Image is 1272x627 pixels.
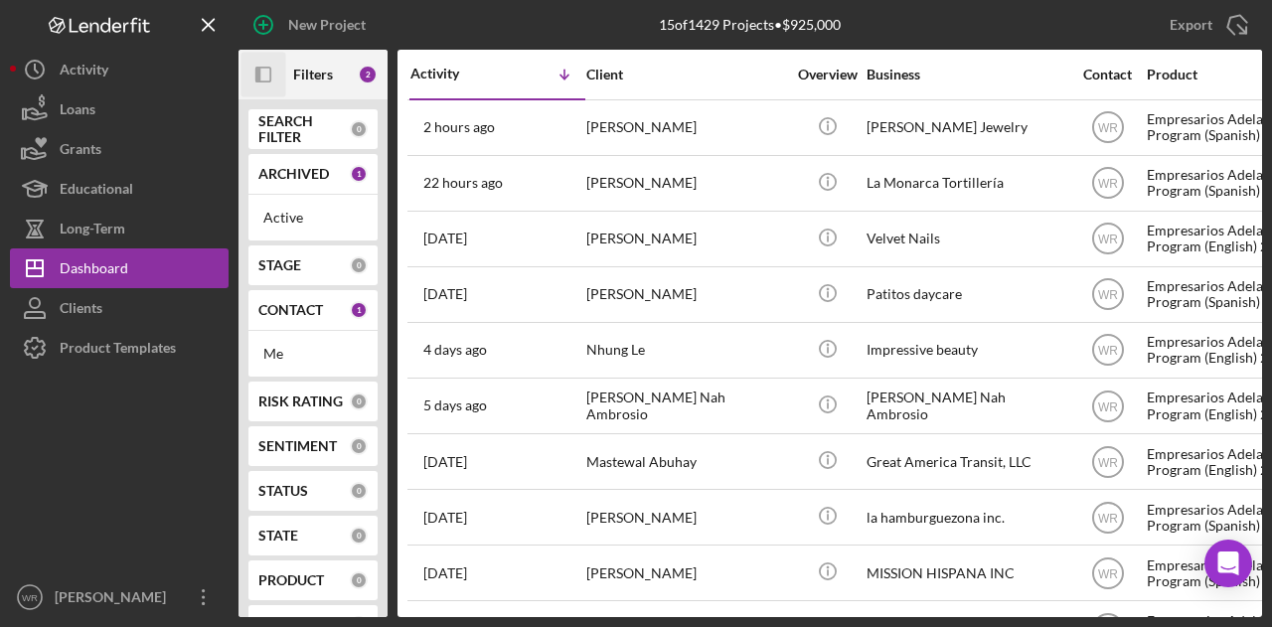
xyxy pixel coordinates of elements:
b: SENTIMENT [258,438,337,454]
div: 0 [350,392,368,410]
time: 2025-08-25 07:00 [423,342,487,358]
div: 0 [350,571,368,589]
div: 0 [350,527,368,545]
div: 1 [350,165,368,183]
div: la hamburguezona inc. [867,491,1065,544]
b: RISK RATING [258,393,343,409]
div: Activity [60,50,108,94]
div: Overview [790,67,865,82]
text: WR [1098,288,1118,302]
div: Clients [60,288,102,333]
div: Long-Term [60,209,125,253]
div: Velvet Nails [867,213,1065,265]
button: Grants [10,129,229,169]
div: Impressive beauty [867,324,1065,377]
div: Contact [1070,67,1145,82]
div: [PERSON_NAME] [586,547,785,599]
div: Nhung Le [586,324,785,377]
div: [PERSON_NAME] Nah Ambrosio [586,380,785,432]
div: 0 [350,256,368,274]
div: Product Templates [60,328,176,373]
b: SEARCH FILTER [258,113,350,145]
time: 2025-08-28 01:08 [423,175,503,191]
time: 2025-08-12 19:41 [423,565,467,581]
div: [PERSON_NAME] [586,491,785,544]
div: Client [586,67,785,82]
text: WR [1098,566,1118,580]
text: WR [1098,455,1118,469]
div: [PERSON_NAME] [586,157,785,210]
text: WR [1098,511,1118,525]
div: [PERSON_NAME] [50,577,179,622]
div: MISSION HISPANA INC [867,547,1065,599]
div: Activity [410,66,498,81]
div: Open Intercom Messenger [1204,540,1252,587]
text: WR [1098,121,1118,135]
time: 2025-08-28 21:01 [423,119,495,135]
b: Filters [293,67,333,82]
button: Export [1150,5,1262,45]
button: Clients [10,288,229,328]
b: ARCHIVED [258,166,329,182]
time: 2025-08-13 19:21 [423,510,467,526]
b: STAGE [258,257,301,273]
button: Activity [10,50,229,89]
div: La Monarca Tortillería [867,157,1065,210]
b: CONTACT [258,302,323,318]
time: 2025-08-24 06:24 [423,397,487,413]
div: Loans [60,89,95,134]
time: 2025-08-26 21:42 [423,286,467,302]
div: Educational [60,169,133,214]
button: Product Templates [10,328,229,368]
div: 0 [350,437,368,455]
button: Loans [10,89,229,129]
div: Me [263,346,363,362]
div: Business [867,67,1065,82]
div: Mastewal Abuhay [586,435,785,488]
div: Grants [60,129,101,174]
b: PRODUCT [258,572,324,588]
button: WR[PERSON_NAME] [10,577,229,617]
div: 0 [350,120,368,138]
div: 2 [358,65,378,84]
button: Dashboard [10,248,229,288]
div: Export [1170,5,1212,45]
div: [PERSON_NAME] [586,268,785,321]
text: WR [1098,344,1118,358]
div: Active [263,210,363,226]
div: New Project [288,5,366,45]
time: 2025-08-27 23:06 [423,231,467,246]
b: STATUS [258,483,308,499]
button: Educational [10,169,229,209]
button: New Project [238,5,386,45]
div: Patitos daycare [867,268,1065,321]
div: [PERSON_NAME] Nah Ambrosio [867,380,1065,432]
div: [PERSON_NAME] [586,213,785,265]
div: Dashboard [60,248,128,293]
div: 0 [350,482,368,500]
div: [PERSON_NAME] Jewelry [867,101,1065,154]
text: WR [1098,233,1118,246]
button: Long-Term [10,209,229,248]
text: WR [1098,399,1118,413]
time: 2025-08-14 11:32 [423,454,467,470]
text: WR [22,592,38,603]
div: 15 of 1429 Projects • $925,000 [659,17,841,33]
div: 1 [350,301,368,319]
div: Great America Transit, LLC [867,435,1065,488]
div: [PERSON_NAME] [586,101,785,154]
b: STATE [258,528,298,544]
text: WR [1098,177,1118,191]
